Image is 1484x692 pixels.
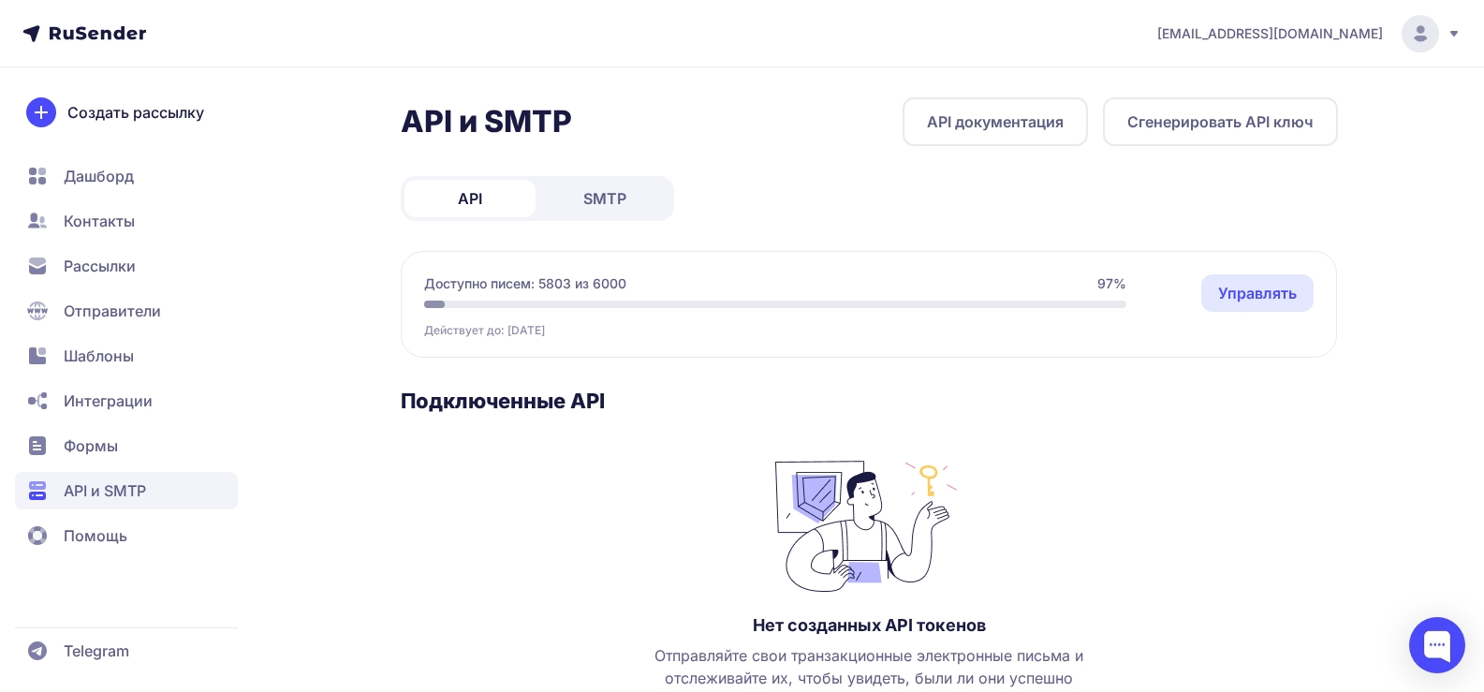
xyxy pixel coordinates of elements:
[458,187,482,210] span: API
[1103,97,1338,146] button: Сгенерировать API ключ
[401,388,1338,414] h3: Подключенные API
[64,165,134,187] span: Дашборд
[539,180,670,217] a: SMTP
[64,479,146,502] span: API и SMTP
[775,451,962,592] img: no_photo
[401,103,572,140] h2: API и SMTP
[64,300,161,322] span: Отправители
[1157,24,1383,43] span: [EMAIL_ADDRESS][DOMAIN_NAME]
[64,640,129,662] span: Telegram
[424,323,545,338] span: Действует до: [DATE]
[15,632,238,670] a: Telegram
[64,390,153,412] span: Интеграции
[404,180,536,217] a: API
[67,101,204,124] span: Создать рассылку
[64,524,127,547] span: Помощь
[64,255,136,277] span: Рассылки
[1097,274,1126,293] span: 97%
[903,97,1088,146] a: API документация
[583,187,626,210] span: SMTP
[64,210,135,232] span: Контакты
[64,345,134,367] span: Шаблоны
[64,434,118,457] span: Формы
[753,614,986,637] h3: Нет созданных API токенов
[1201,274,1314,312] a: Управлять
[424,274,626,293] span: Доступно писем: 5803 из 6000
